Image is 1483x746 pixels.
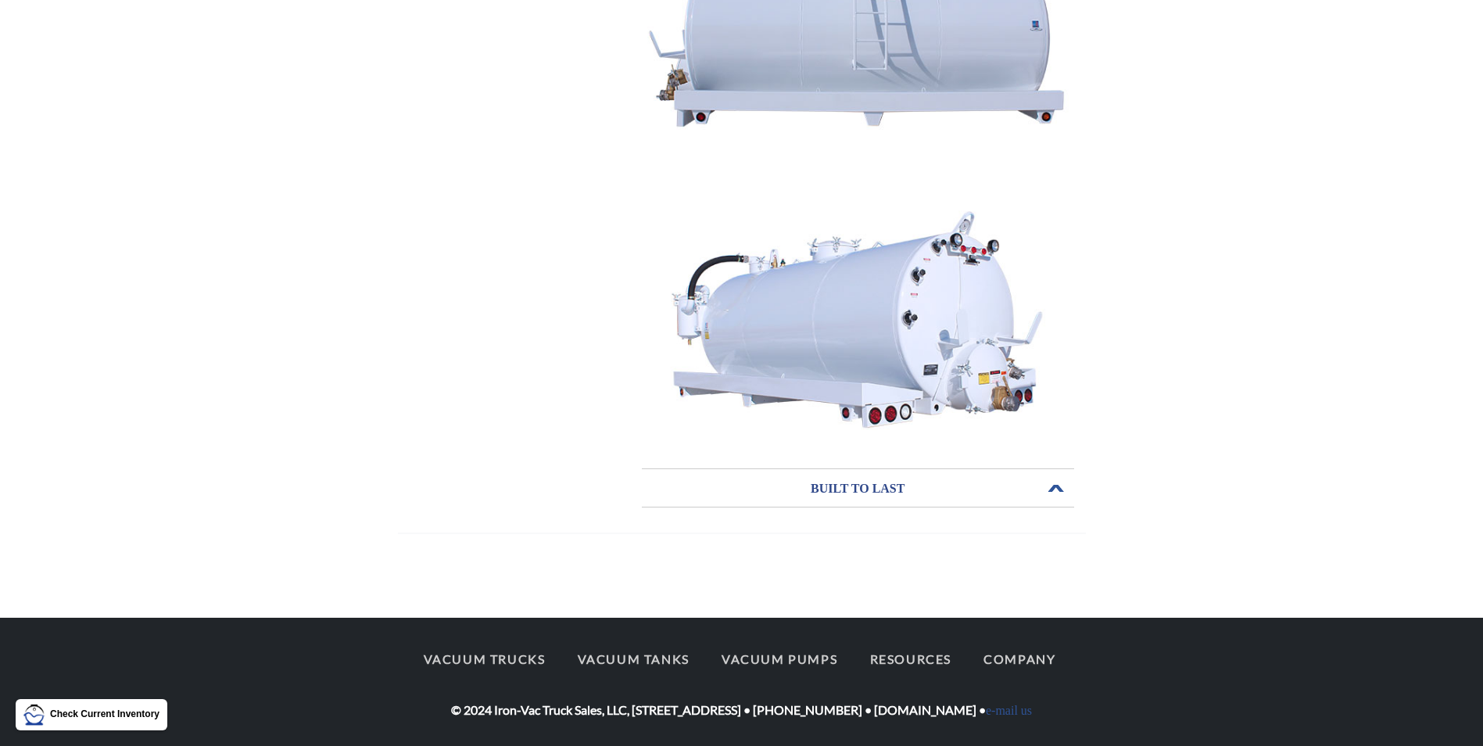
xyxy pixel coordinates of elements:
[410,643,560,676] a: Vacuum Trucks
[1046,483,1066,494] span: Open or Close
[642,476,1074,501] h3: BUILT TO LAST
[969,643,1069,676] a: Company
[23,704,45,726] img: LMT Icon
[855,643,965,676] a: Resources
[986,704,1032,717] a: e-mail us
[50,707,159,722] p: Check Current Inventory
[398,643,1086,721] div: © 2024 Iron-Vac Truck Sales, LLC, [STREET_ADDRESS] • [PHONE_NUMBER] • [DOMAIN_NAME] •
[642,470,1074,507] a: BUILT TO LASTOpen or Close
[642,182,1074,466] img: Stacks Image 10281
[564,643,704,676] a: Vacuum Tanks
[707,643,851,676] a: Vacuum Pumps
